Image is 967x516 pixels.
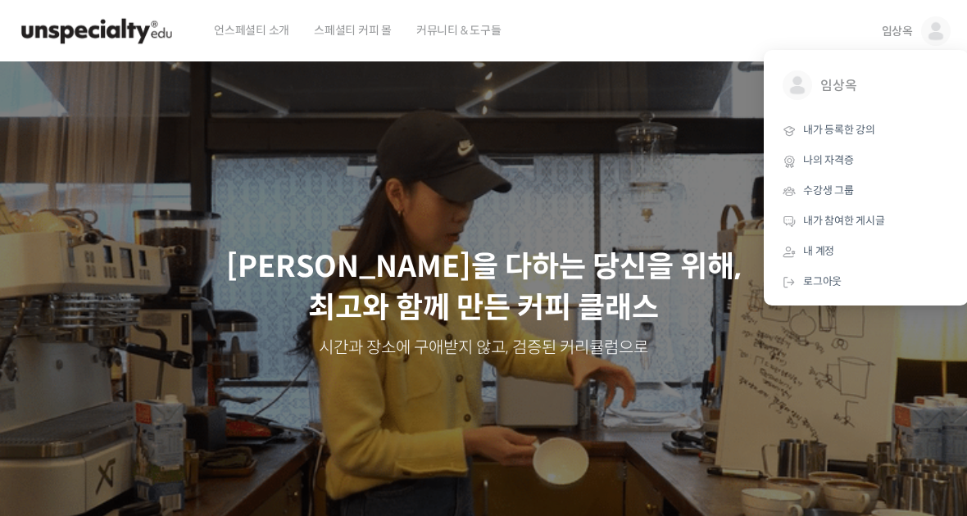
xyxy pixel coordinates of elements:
a: 로그아웃 [770,267,962,297]
a: 내가 등록한 강의 [770,115,962,146]
a: 임상옥 [770,58,962,115]
span: 수강생 그룹 [803,183,854,197]
span: 내가 참여한 게시글 [803,214,885,228]
a: 설정 [211,380,315,421]
span: 대화 [150,405,170,419]
a: 나의 자격증 [770,146,962,176]
span: 임상옥 [882,24,913,38]
a: 대화 [108,380,211,421]
a: 수강생 그룹 [770,176,962,206]
a: 내 계정 [770,237,962,267]
a: 홈 [5,380,108,421]
span: 임상옥 [820,70,942,102]
p: 시간과 장소에 구애받지 않고, 검증된 커리큘럼으로 [16,337,951,360]
p: [PERSON_NAME]을 다하는 당신을 위해, 최고와 함께 만든 커피 클래스 [16,247,951,329]
span: 홈 [52,405,61,418]
a: 내가 참여한 게시글 [770,206,962,237]
span: 설정 [253,405,273,418]
span: 내가 등록한 강의 [803,123,875,137]
span: 내 계정 [803,244,834,258]
span: 나의 자격증 [803,153,854,167]
span: 로그아웃 [803,274,842,288]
